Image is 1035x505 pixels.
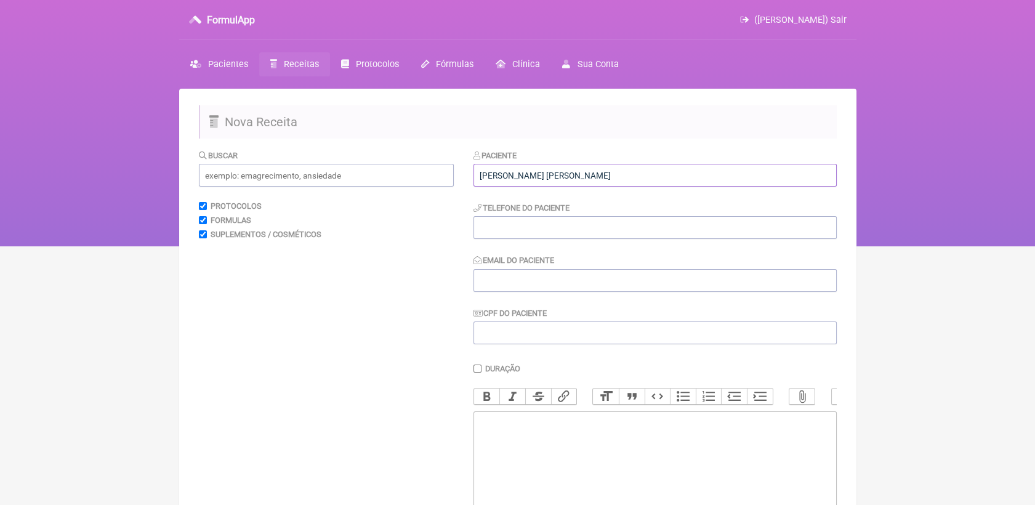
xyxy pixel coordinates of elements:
a: Clínica [485,52,551,76]
span: Clínica [512,59,540,70]
span: Receitas [284,59,319,70]
label: Email do Paciente [473,256,555,265]
a: ([PERSON_NAME]) Sair [740,15,846,25]
h2: Nova Receita [199,105,837,139]
button: Italic [499,389,525,405]
span: Fórmulas [436,59,473,70]
label: Protocolos [211,201,262,211]
a: Protocolos [330,52,410,76]
span: Pacientes [208,59,248,70]
span: ([PERSON_NAME]) Sair [754,15,847,25]
label: Paciente [473,151,517,160]
a: Fórmulas [410,52,485,76]
button: Strikethrough [525,389,551,405]
h3: FormulApp [207,14,255,26]
label: Buscar [199,151,238,160]
label: Telefone do Paciente [473,203,570,212]
a: Receitas [259,52,330,76]
button: Attach Files [789,389,815,405]
a: Sua Conta [551,52,629,76]
button: Undo [832,389,858,405]
button: Increase Level [747,389,773,405]
button: Bullets [670,389,696,405]
button: Bold [474,389,500,405]
button: Link [551,389,577,405]
label: CPF do Paciente [473,309,547,318]
span: Protocolos [356,59,399,70]
label: Duração [485,364,520,373]
button: Decrease Level [721,389,747,405]
a: Pacientes [179,52,259,76]
label: Suplementos / Cosméticos [211,230,321,239]
button: Code [645,389,671,405]
button: Numbers [696,389,722,405]
input: exemplo: emagrecimento, ansiedade [199,164,454,187]
button: Heading [593,389,619,405]
span: Sua Conta [578,59,619,70]
label: Formulas [211,216,251,225]
button: Quote [619,389,645,405]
